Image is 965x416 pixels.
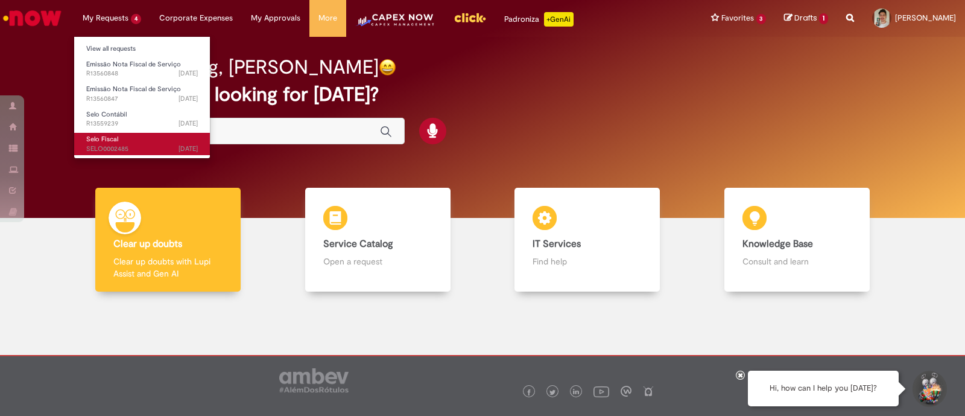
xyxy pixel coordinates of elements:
b: Clear up doubts [113,238,182,250]
span: Selo Contábil [86,110,127,119]
span: [PERSON_NAME] [895,13,956,23]
span: 3 [756,14,767,24]
img: ServiceNow [1,6,63,30]
span: Drafts [794,12,817,24]
span: 1 [819,13,828,24]
span: R13560848 [86,69,198,78]
a: Clear up doubts Clear up doubts with Lupi Assist and Gen AI [63,188,273,292]
a: Drafts [784,13,828,24]
span: Favorites [721,12,754,24]
img: logo_footer_twitter.png [549,389,555,395]
span: [DATE] [179,94,198,103]
img: logo_footer_ambev_rotulo_gray.png [279,368,349,392]
b: Knowledge Base [742,238,813,250]
button: Start Support Conversation [911,371,947,407]
img: CapexLogo5.png [355,12,435,36]
img: logo_footer_youtube.png [593,383,609,399]
span: More [318,12,337,24]
span: [DATE] [179,69,198,78]
a: Knowledge Base Consult and learn [692,188,902,292]
p: Clear up doubts with Lupi Assist and Gen AI [113,255,223,280]
img: logo_footer_workplace.png [621,386,631,397]
time: 23/09/2025 18:17:10 [179,69,198,78]
div: Hi, how can I help you [DATE]? [748,371,899,406]
img: happy-face.png [379,59,396,76]
h2: Good morning, [PERSON_NAME] [93,57,379,78]
a: Open SELO0002485 : Selo Fiscal [74,133,210,155]
span: R13559239 [86,119,198,129]
b: Service Catalog [323,238,393,250]
p: Find help [533,255,642,267]
span: Emissão Nota Fiscal de Serviço [86,60,181,69]
a: Open R13560847 : Emissão Nota Fiscal de Serviço [74,83,210,105]
span: [DATE] [179,119,198,128]
img: logo_footer_linkedin.png [573,389,579,396]
a: IT Services Find help [482,188,692,292]
img: click_logo_yellow_360x200.png [454,8,486,27]
span: My Requests [83,12,128,24]
time: 23/09/2025 18:17:05 [179,94,198,103]
h2: What are you looking for [DATE]? [93,84,872,105]
a: View all requests [74,42,210,56]
span: SELO0002485 [86,144,198,154]
p: Consult and learn [742,255,852,267]
p: Open a request [323,255,432,267]
span: Corporate Expenses [159,12,233,24]
time: 23/09/2025 14:11:14 [179,119,198,128]
img: logo_footer_facebook.png [526,389,532,395]
a: Service Catalog Open a request [273,188,483,292]
a: Open R13559239 : Selo Contábil [74,108,210,130]
p: +GenAi [544,12,574,27]
span: [DATE] [179,144,198,153]
span: My Approvals [251,12,300,24]
span: 4 [131,14,141,24]
time: 22/09/2025 09:32:22 [179,144,198,153]
div: Padroniza [504,12,574,27]
ul: My Requests [74,36,210,159]
a: Open R13560848 : Emissão Nota Fiscal de Serviço [74,58,210,80]
img: logo_footer_naosei.png [643,386,654,397]
span: Selo Fiscal [86,135,118,144]
b: IT Services [533,238,581,250]
span: Emissão Nota Fiscal de Serviço [86,85,181,94]
span: R13560847 [86,94,198,104]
